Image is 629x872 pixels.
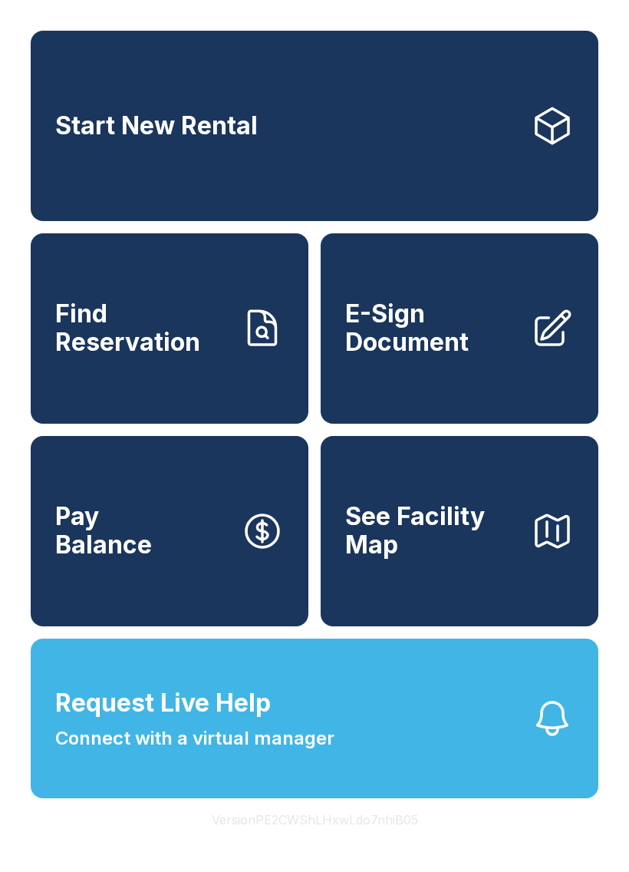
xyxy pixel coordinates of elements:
span: Find Reservation [55,300,229,356]
span: Connect with a virtual manager [55,725,334,752]
span: E-Sign Document [345,300,519,356]
a: Find Reservation [31,233,308,424]
a: Start New Rental [31,31,598,221]
button: Request Live HelpConnect with a virtual manager [31,639,598,798]
span: Start New Rental [55,112,258,140]
a: E-Sign Document [321,233,598,424]
span: Request Live Help [55,685,271,722]
span: Pay Balance [55,503,152,559]
span: See Facility Map [345,503,519,559]
a: PayBalance [31,436,308,626]
button: See Facility Map [321,436,598,626]
button: VersionPE2CWShLHxwLdo7nhiB05 [199,798,430,841]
